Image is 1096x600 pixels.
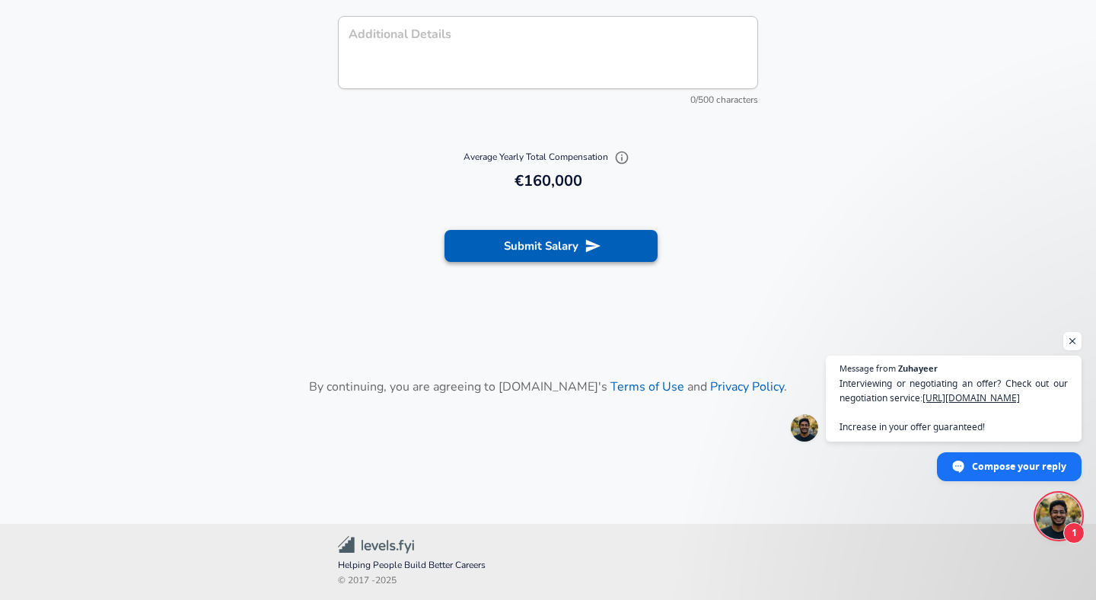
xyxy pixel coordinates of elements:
span: 1 [1063,522,1085,544]
div: Open chat [1036,493,1082,539]
button: Submit Salary [444,230,658,262]
span: Interviewing or negotiating an offer? Check out our negotiation service: Increase in your offer g... [840,376,1068,434]
button: Explain Total Compensation [610,146,633,169]
h6: €160,000 [344,169,752,193]
div: 0/500 characters [338,93,758,108]
span: Helping People Build Better Careers [338,558,758,573]
span: Message from [840,364,896,372]
span: Zuhayeer [898,364,938,372]
span: Average Yearly Total Compensation [464,151,633,163]
a: Terms of Use [610,378,684,395]
span: Compose your reply [972,453,1066,480]
a: Privacy Policy [710,378,784,395]
span: © 2017 - 2025 [338,573,758,589]
img: Levels.fyi Community [338,536,414,554]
